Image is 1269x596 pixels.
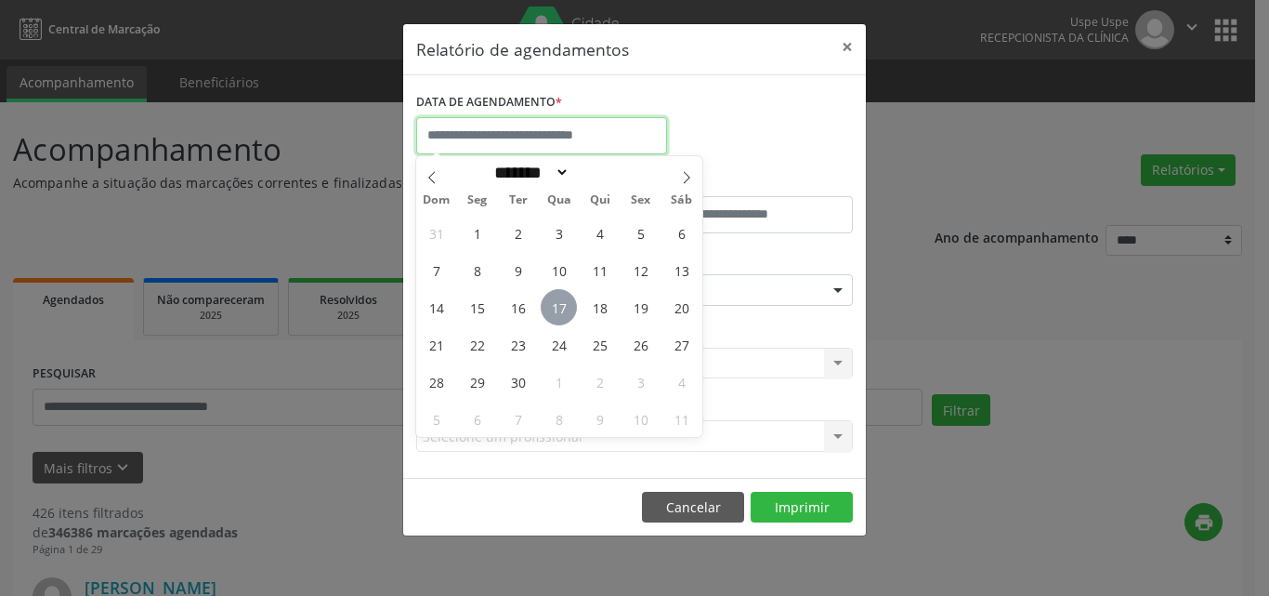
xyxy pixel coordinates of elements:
span: Setembro 15, 2025 [459,289,495,325]
span: Outubro 9, 2025 [582,401,618,437]
span: Outubro 1, 2025 [541,364,577,400]
span: Sex [621,194,661,206]
span: Qua [539,194,580,206]
span: Outubro 2, 2025 [582,364,618,400]
label: DATA DE AGENDAMENTO [416,88,562,117]
span: Setembro 6, 2025 [663,215,700,251]
span: Setembro 29, 2025 [459,364,495,400]
span: Outubro 4, 2025 [663,364,700,400]
span: Setembro 1, 2025 [459,215,495,251]
span: Ter [498,194,539,206]
span: Setembro 22, 2025 [459,326,495,363]
span: Setembro 12, 2025 [622,252,659,288]
span: Seg [457,194,498,206]
span: Setembro 20, 2025 [663,289,700,325]
span: Agosto 31, 2025 [418,215,454,251]
span: Outubro 11, 2025 [663,401,700,437]
span: Setembro 23, 2025 [500,326,536,363]
span: Setembro 25, 2025 [582,326,618,363]
span: Setembro 17, 2025 [541,289,577,325]
span: Outubro 10, 2025 [622,401,659,437]
span: Setembro 27, 2025 [663,326,700,363]
span: Qui [580,194,621,206]
span: Setembro 18, 2025 [582,289,618,325]
button: Imprimir [751,492,853,523]
span: Outubro 5, 2025 [418,401,454,437]
select: Month [488,163,569,182]
span: Setembro 21, 2025 [418,326,454,363]
span: Setembro 14, 2025 [418,289,454,325]
span: Setembro 13, 2025 [663,252,700,288]
span: Outubro 7, 2025 [500,401,536,437]
span: Setembro 4, 2025 [582,215,618,251]
span: Setembro 26, 2025 [622,326,659,363]
input: Year [569,163,631,182]
label: ATÉ [639,167,853,196]
span: Setembro 9, 2025 [500,252,536,288]
span: Setembro 10, 2025 [541,252,577,288]
span: Outubro 8, 2025 [541,401,577,437]
span: Setembro 30, 2025 [500,364,536,400]
span: Setembro 8, 2025 [459,252,495,288]
span: Setembro 19, 2025 [622,289,659,325]
span: Outubro 6, 2025 [459,401,495,437]
h5: Relatório de agendamentos [416,37,629,61]
span: Setembro 3, 2025 [541,215,577,251]
span: Setembro 28, 2025 [418,364,454,400]
span: Setembro 24, 2025 [541,326,577,363]
span: Setembro 16, 2025 [500,289,536,325]
span: Setembro 2, 2025 [500,215,536,251]
span: Dom [416,194,457,206]
span: Outubro 3, 2025 [622,364,659,400]
span: Setembro 7, 2025 [418,252,454,288]
span: Setembro 11, 2025 [582,252,618,288]
button: Close [829,24,866,70]
span: Setembro 5, 2025 [622,215,659,251]
button: Cancelar [642,492,744,523]
span: Sáb [661,194,702,206]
